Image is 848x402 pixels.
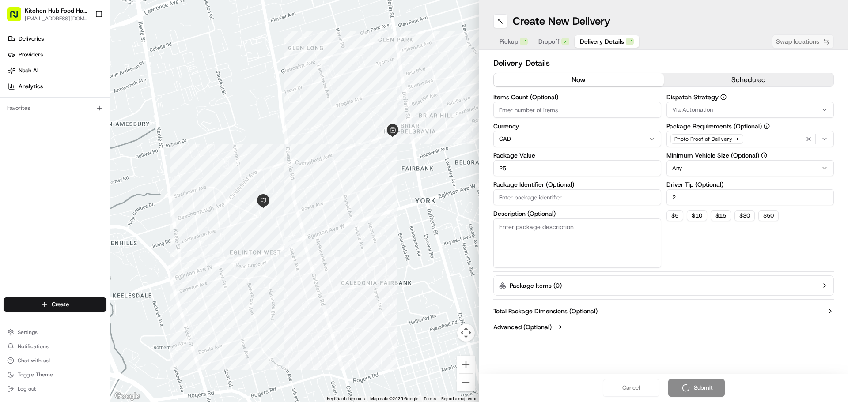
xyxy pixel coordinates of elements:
span: Create [52,301,69,308]
button: $50 [758,210,779,221]
span: Settings [18,329,38,336]
div: We're available if you need us! [40,93,121,100]
span: Log out [18,385,36,392]
button: See all [137,113,161,124]
button: Package Items (0) [493,275,834,296]
label: Dispatch Strategy [666,94,834,100]
span: Toggle Theme [18,371,53,378]
button: Keyboard shortcuts [327,396,365,402]
span: Dropoff [538,37,560,46]
span: API Documentation [83,197,142,206]
button: Settings [4,326,106,338]
div: Favorites [4,101,106,115]
button: Kitchen Hub Food Hall - Support Office [25,6,88,15]
img: 9188753566659_6852d8bf1fb38e338040_72.png [19,84,34,100]
button: Package Requirements (Optional) [764,123,770,129]
button: Zoom in [457,356,475,373]
label: Package Value [493,152,661,158]
button: Dispatch Strategy [720,94,727,100]
span: [DATE] [29,137,47,144]
span: Pylon [88,219,107,225]
div: Start new chat [40,84,145,93]
a: Report a map error [441,396,477,401]
span: [DATE] [29,161,47,168]
h2: Delivery Details [493,57,834,69]
input: Enter package identifier [493,189,661,205]
label: Package Identifier (Optional) [493,181,661,188]
div: Past conversations [9,115,57,122]
img: 1736555255976-a54dd68f-1ca7-489b-9aae-adbdc363a1c4 [9,84,25,100]
button: Via Automation [666,102,834,118]
button: Log out [4,383,106,395]
input: Enter package value [493,160,661,176]
label: Currency [493,123,661,129]
h1: Create New Delivery [513,14,610,28]
a: Providers [4,48,110,62]
span: Deliveries [19,35,44,43]
input: Clear [23,57,146,66]
a: Terms [424,396,436,401]
button: Map camera controls [457,324,475,342]
label: Items Count (Optional) [493,94,661,100]
label: Minimum Vehicle Size (Optional) [666,152,834,158]
label: Package Items ( 0 ) [510,281,562,290]
a: Powered byPylon [62,218,107,225]
img: Nash [9,9,26,26]
span: Delivery Details [580,37,624,46]
button: $30 [734,210,755,221]
button: Photo Proof of Delivery [666,131,834,147]
span: Via Automation [672,106,713,114]
a: 💻API Documentation [71,194,145,210]
img: Google [113,391,142,402]
button: Total Package Dimensions (Optional) [493,307,834,316]
span: Nash AI [19,67,38,75]
label: Description (Optional) [493,210,661,217]
label: Advanced (Optional) [493,323,552,331]
a: Nash AI [4,64,110,78]
button: Notifications [4,340,106,353]
button: Chat with us! [4,354,106,367]
button: $15 [711,210,731,221]
span: Photo Proof of Delivery [674,135,732,143]
div: 📗 [9,198,16,205]
button: Minimum Vehicle Size (Optional) [761,152,767,158]
button: Toggle Theme [4,368,106,381]
div: 💻 [75,198,82,205]
button: Advanced (Optional) [493,323,834,331]
button: Start new chat [150,87,161,98]
span: Analytics [19,83,43,90]
button: Kitchen Hub Food Hall - Support Office[EMAIL_ADDRESS][DOMAIN_NAME] [4,4,91,25]
a: Deliveries [4,32,110,46]
button: $10 [687,210,707,221]
input: Enter driver tip amount [666,189,834,205]
span: Knowledge Base [18,197,68,206]
a: 📗Knowledge Base [5,194,71,210]
p: Welcome 👋 [9,35,161,49]
span: Notifications [18,343,49,350]
button: Zoom out [457,374,475,391]
label: Total Package Dimensions (Optional) [493,307,598,316]
label: Driver Tip (Optional) [666,181,834,188]
button: [EMAIL_ADDRESS][DOMAIN_NAME] [25,15,88,22]
a: Analytics [4,79,110,94]
span: Pickup [500,37,518,46]
button: scheduled [664,73,834,86]
span: Chat with us! [18,357,50,364]
button: Create [4,297,106,312]
a: Open this area in Google Maps (opens a new window) [113,391,142,402]
span: Map data ©2025 Google [370,396,418,401]
label: Package Requirements (Optional) [666,123,834,129]
input: Enter number of items [493,102,661,118]
button: $5 [666,210,683,221]
span: Providers [19,51,43,59]
button: now [494,73,664,86]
